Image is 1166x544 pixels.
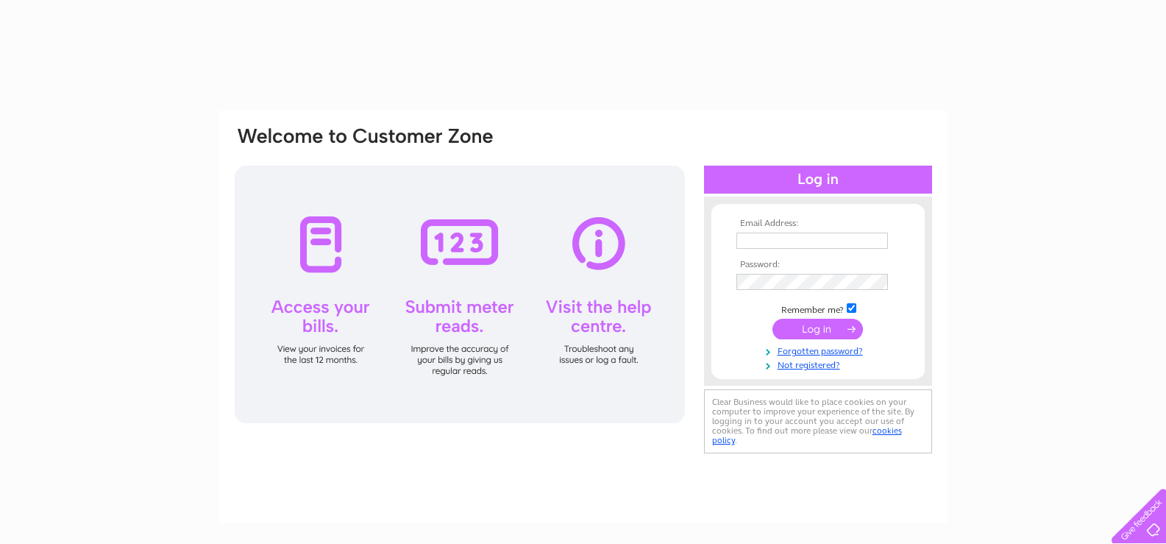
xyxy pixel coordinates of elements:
a: Forgotten password? [736,343,903,357]
a: Not registered? [736,357,903,371]
div: Clear Business would like to place cookies on your computer to improve your experience of the sit... [704,389,932,453]
input: Submit [772,319,863,339]
th: Password: [733,260,903,270]
td: Remember me? [733,301,903,316]
th: Email Address: [733,219,903,229]
a: cookies policy [712,425,902,445]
